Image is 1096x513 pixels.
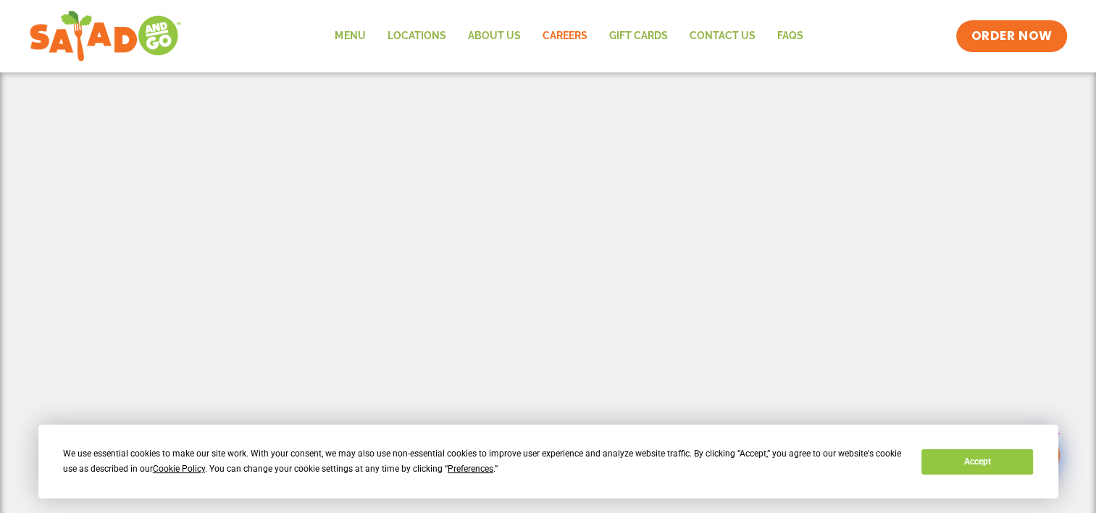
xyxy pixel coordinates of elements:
[153,464,205,474] span: Cookie Policy
[376,20,456,53] a: Locations
[324,20,376,53] a: Menu
[456,20,531,53] a: About Us
[38,425,1058,499] div: Cookie Consent Prompt
[531,20,598,53] a: Careers
[29,7,182,65] img: new-SAG-logo-768×292
[678,20,766,53] a: Contact Us
[921,449,1033,475] button: Accept
[324,20,813,53] nav: Menu
[63,446,904,477] div: We use essential cookies to make our site work. With your consent, we may also use non-essential ...
[598,20,678,53] a: GIFT CARDS
[956,20,1066,52] a: ORDER NOW
[448,464,493,474] span: Preferences
[766,20,813,53] a: FAQs
[971,28,1052,45] span: ORDER NOW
